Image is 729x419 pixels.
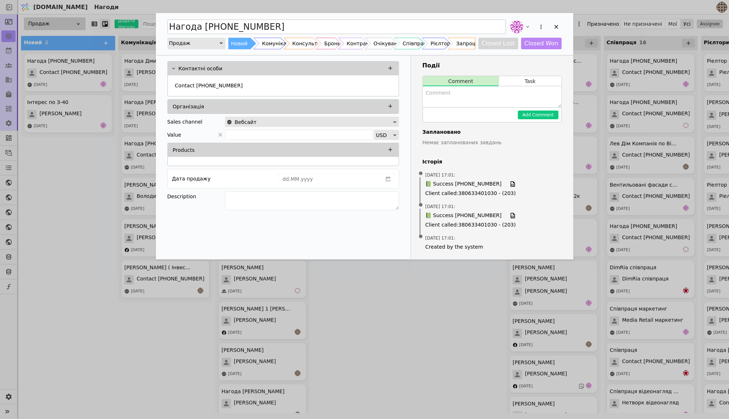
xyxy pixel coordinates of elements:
[386,177,391,182] svg: calender simple
[456,38,490,49] div: Запрошення
[510,20,523,33] img: de
[324,38,340,49] div: Бронь
[417,228,424,246] span: •
[426,190,559,197] span: Client called : 380633401030 - (203)
[173,103,204,111] p: Організація
[347,38,372,49] div: Контракт
[173,146,195,154] p: Products
[156,13,573,260] div: Add Opportunity
[227,120,232,125] img: online-store.svg
[431,38,454,49] div: Рієлтори
[426,203,456,210] span: [DATE] 17:01 :
[172,174,211,184] div: Дата продажу
[423,158,562,166] h4: Історія
[167,130,181,140] span: Value
[262,38,294,49] div: Комунікація
[423,76,499,86] button: Comment
[521,38,562,49] button: Closed Won
[426,172,456,178] span: [DATE] 17:01 :
[167,117,203,127] div: Sales channel
[518,111,559,119] button: Add Comment
[426,235,456,241] span: [DATE] 17:01 :
[479,38,518,49] button: Closed Lost
[423,128,562,136] h4: Заплановано
[279,174,382,184] input: dd.MM.yyyy
[179,65,223,72] p: Контактні особи
[423,61,562,70] h3: Події
[169,38,219,48] div: Продаж
[376,130,392,140] div: USD
[374,38,404,49] div: Очікування
[403,38,430,49] div: Співпраця
[175,82,243,90] p: Contact [PHONE_NUMBER]
[426,212,502,220] span: 📗 Success [PHONE_NUMBER]
[499,76,561,86] button: Task
[426,243,559,251] span: Created by the system
[426,180,502,188] span: 📗 Success [PHONE_NUMBER]
[423,139,562,146] p: Немає запланованих завдань
[417,196,424,215] span: •
[235,117,257,127] span: Вебсайт
[426,221,559,229] span: Client called : 380633401030 - (203)
[167,191,225,202] div: Description
[417,165,424,183] span: •
[231,38,248,49] div: Новий
[293,38,328,49] div: Консультація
